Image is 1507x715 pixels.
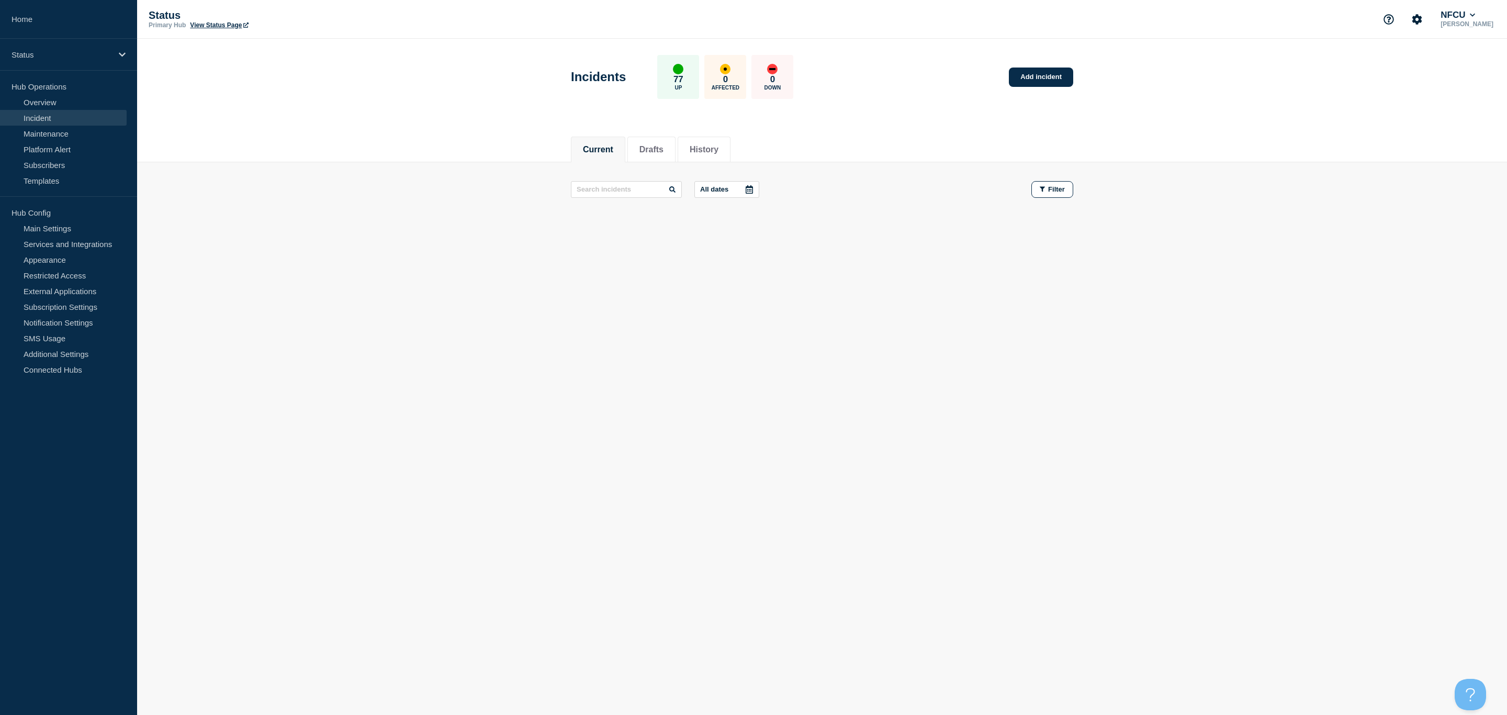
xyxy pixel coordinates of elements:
[764,85,781,91] p: Down
[1438,10,1477,20] button: NFCU
[1455,679,1486,710] iframe: Help Scout Beacon - Open
[767,64,778,74] div: down
[1378,8,1400,30] button: Support
[639,145,663,154] button: Drafts
[770,74,775,85] p: 0
[720,64,730,74] div: affected
[149,21,186,29] p: Primary Hub
[571,70,626,84] h1: Incidents
[700,185,728,193] p: All dates
[1406,8,1428,30] button: Account settings
[712,85,739,91] p: Affected
[674,85,682,91] p: Up
[190,21,248,29] a: View Status Page
[1009,68,1073,87] a: Add incident
[149,9,358,21] p: Status
[673,64,683,74] div: up
[694,181,759,198] button: All dates
[571,181,682,198] input: Search incidents
[723,74,728,85] p: 0
[1438,20,1495,28] p: [PERSON_NAME]
[690,145,718,154] button: History
[1048,185,1065,193] span: Filter
[1031,181,1073,198] button: Filter
[673,74,683,85] p: 77
[12,50,112,59] p: Status
[583,145,613,154] button: Current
